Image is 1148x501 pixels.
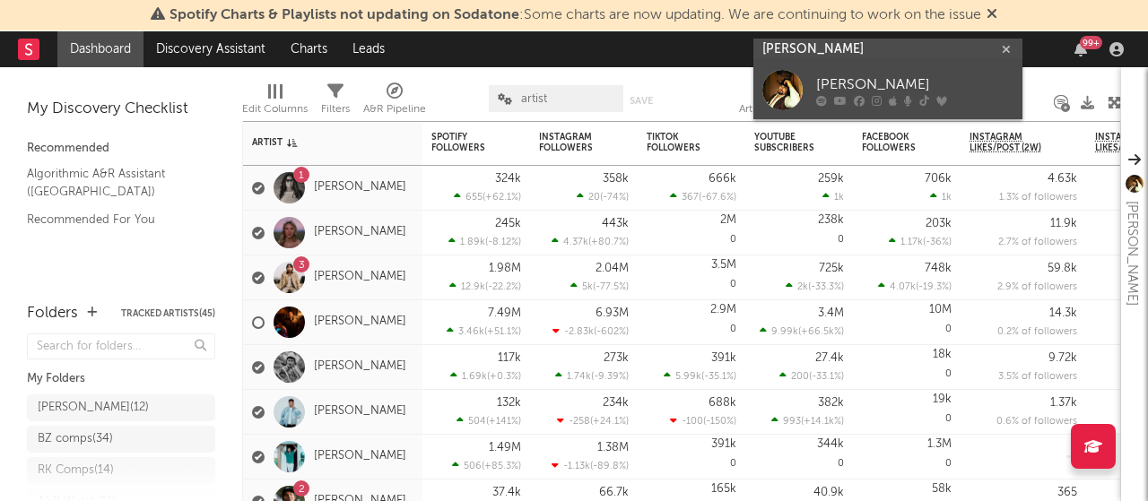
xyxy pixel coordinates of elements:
span: 1k [834,193,844,203]
span: 1.3 % of followers [999,193,1077,203]
div: 391k [711,438,736,450]
span: 2.9 % of followers [997,282,1077,292]
div: 688k [709,397,736,409]
span: -36 % [926,238,949,247]
div: ( ) [450,370,521,382]
div: Folders [27,303,78,324]
span: +85.3 % [484,462,518,471]
div: ( ) [889,236,952,247]
span: 3.5 % of followers [998,372,1077,382]
div: ( ) [452,460,521,471]
a: Discovery Assistant [143,31,278,67]
span: 0.2 % of followers [997,327,1077,337]
span: artist [521,93,547,105]
div: 3.4M [818,307,844,319]
div: Artist [252,137,387,148]
div: 27.4k [815,352,844,364]
div: 132k [497,397,521,409]
div: 245k [495,218,521,229]
button: Tracked Artists(45) [121,309,215,318]
span: +51.1 % [487,327,518,337]
span: 1.17k [900,238,923,247]
div: ( ) [570,281,629,292]
a: [PERSON_NAME] [753,61,1022,119]
a: Charts [278,31,340,67]
span: 20 [588,193,600,203]
div: ( ) [457,415,521,427]
span: -67.6 % [701,193,734,203]
span: 3.46k [458,327,484,337]
a: [PERSON_NAME] [314,315,406,330]
div: 4.63k [1048,173,1077,185]
div: 443k [602,218,629,229]
div: 365 [1057,487,1077,498]
span: 4.07k [890,282,916,292]
div: 1.49M [489,442,521,453]
div: ( ) [552,236,629,247]
div: TikTok Followers [647,132,709,153]
div: 40.9k [813,487,844,498]
div: 19k [933,393,952,405]
div: BZ comps ( 34 ) [38,428,113,450]
span: +80.7 % [591,238,626,247]
span: 2.7 % of followers [998,238,1077,247]
div: A&R Pipeline [363,99,426,120]
div: Artist (Artist) [739,76,796,128]
span: -150 % [706,417,734,427]
div: 1.3M [927,438,952,450]
div: 0 [647,300,736,344]
div: 358k [603,173,629,185]
div: 0 [754,435,844,479]
div: ( ) [557,415,629,427]
span: 200 [791,372,809,382]
span: +24.1 % [593,417,626,427]
span: 1k [942,193,952,203]
div: 2M [720,214,736,226]
div: [PERSON_NAME] [816,74,1013,96]
div: 11.9k [1050,218,1077,229]
span: +0.3 % [490,372,518,382]
div: 9.72k [1048,352,1077,364]
div: 2.04M [596,263,629,274]
div: Spotify Followers [431,132,494,153]
a: Recommended For You [27,210,197,229]
div: 99 + [1080,36,1102,49]
div: YouTube Subscribers [754,132,817,153]
span: +66.5k % [801,327,841,337]
div: 725k [819,263,844,274]
div: ( ) [779,370,844,382]
div: A&R Pipeline [363,76,426,128]
div: 234k [603,397,629,409]
input: Search for folders... [27,333,215,359]
div: ( ) [577,191,629,203]
span: -8.12 % [488,238,518,247]
div: [PERSON_NAME] [1121,201,1143,306]
div: Edit Columns [242,99,308,120]
div: 58k [932,483,952,495]
span: Spotify Charts & Playlists not updating on Sodatone [170,8,519,22]
span: -35.1 % [704,372,734,382]
span: 506 [464,462,482,471]
div: 0 [862,435,952,479]
div: 273k [604,352,629,364]
div: 391k [711,352,736,364]
div: Filters [321,99,350,120]
span: 12.9k [461,282,485,292]
a: RK Comps(14) [27,457,215,484]
span: Dismiss [987,8,997,22]
div: 382k [818,397,844,409]
div: 3.5M [711,259,736,271]
span: -258 [569,417,590,427]
a: Algorithmic A&R Assistant ([GEOGRAPHIC_DATA]) [27,164,197,201]
div: 117k [498,352,521,364]
span: -22.2 % [488,282,518,292]
div: ( ) [552,460,629,471]
span: -33.1 % [812,372,841,382]
div: ( ) [555,370,629,382]
div: ( ) [454,191,521,203]
a: [PERSON_NAME] [314,449,406,464]
div: My Folders [27,368,215,390]
div: 1.98M [489,263,521,274]
div: 165k [711,483,736,495]
span: -33.3 % [811,282,841,292]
